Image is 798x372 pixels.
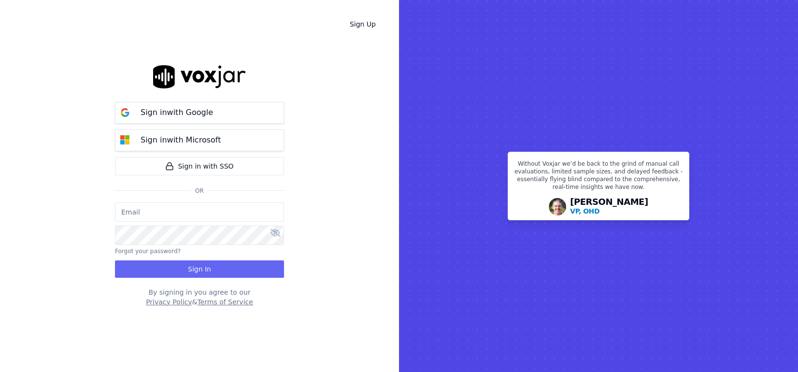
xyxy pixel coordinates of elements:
img: logo [153,65,246,88]
input: Email [115,202,284,222]
div: [PERSON_NAME] [570,198,648,216]
button: Privacy Policy [146,297,192,307]
button: Terms of Service [197,297,253,307]
img: google Sign in button [115,103,135,122]
button: Sign In [115,260,284,278]
button: Sign inwith Microsoft [115,129,284,151]
span: Or [191,187,208,195]
button: Forgot your password? [115,247,181,255]
img: microsoft Sign in button [115,130,135,150]
img: Avatar [549,198,566,215]
p: VP, OHD [570,206,599,216]
a: Sign Up [342,15,384,33]
p: Sign in with Google [141,107,213,118]
div: By signing in you agree to our & [115,287,284,307]
p: Sign in with Microsoft [141,134,221,146]
button: Sign inwith Google [115,102,284,124]
p: Without Voxjar we’d be back to the grind of manual call evaluations, limited sample sizes, and de... [514,160,683,195]
a: Sign in with SSO [115,157,284,175]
